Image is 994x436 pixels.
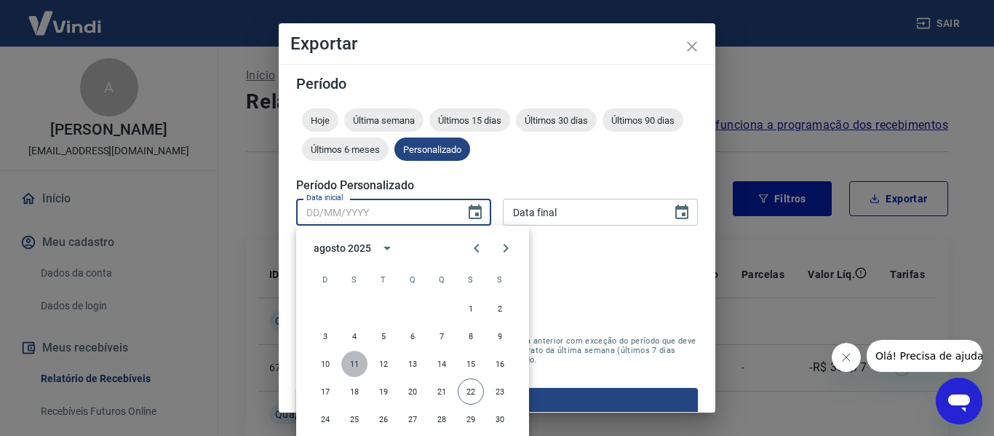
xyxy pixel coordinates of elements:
[399,323,426,349] button: 6
[296,76,698,91] h5: Período
[458,378,484,405] button: 22
[399,406,426,432] button: 27
[341,378,367,405] button: 18
[429,406,455,432] button: 28
[516,108,597,132] div: Últimos 30 dias
[370,323,397,349] button: 5
[302,115,338,126] span: Hoje
[487,265,513,294] span: sábado
[399,378,426,405] button: 20
[314,241,370,256] div: agosto 2025
[458,296,484,322] button: 1
[487,323,513,349] button: 9
[487,406,513,432] button: 30
[312,351,338,377] button: 10
[936,378,982,424] iframe: Botão para abrir a janela de mensagens
[491,234,520,263] button: Next month
[302,144,389,155] span: Últimos 6 meses
[341,351,367,377] button: 11
[296,199,455,226] input: DD/MM/YYYY
[341,265,367,294] span: segunda-feira
[429,351,455,377] button: 14
[290,35,704,52] h4: Exportar
[462,234,491,263] button: Previous month
[667,198,696,227] button: Choose date
[370,378,397,405] button: 19
[487,296,513,322] button: 2
[429,115,510,126] span: Últimos 15 dias
[503,199,661,226] input: DD/MM/YYYY
[394,138,470,161] div: Personalizado
[603,108,683,132] div: Últimos 90 dias
[302,108,338,132] div: Hoje
[429,265,455,294] span: quinta-feira
[675,29,709,64] button: close
[370,351,397,377] button: 12
[458,323,484,349] button: 8
[9,10,122,22] span: Olá! Precisa de ajuda?
[302,138,389,161] div: Últimos 6 meses
[867,340,982,372] iframe: Mensagem da empresa
[312,406,338,432] button: 24
[399,265,426,294] span: quarta-feira
[344,115,424,126] span: Última semana
[516,115,597,126] span: Últimos 30 dias
[344,108,424,132] div: Última semana
[429,108,510,132] div: Últimos 15 dias
[603,115,683,126] span: Últimos 90 dias
[296,178,698,193] h5: Período Personalizado
[487,351,513,377] button: 16
[429,378,455,405] button: 21
[312,378,338,405] button: 17
[370,265,397,294] span: terça-feira
[375,236,399,261] button: calendar view is open, switch to year view
[399,351,426,377] button: 13
[394,144,470,155] span: Personalizado
[458,265,484,294] span: sexta-feira
[341,323,367,349] button: 4
[458,406,484,432] button: 29
[832,343,861,372] iframe: Fechar mensagem
[487,378,513,405] button: 23
[370,406,397,432] button: 26
[429,323,455,349] button: 7
[312,265,338,294] span: domingo
[341,406,367,432] button: 25
[312,323,338,349] button: 3
[461,198,490,227] button: Choose date
[306,192,343,203] label: Data inicial
[458,351,484,377] button: 15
